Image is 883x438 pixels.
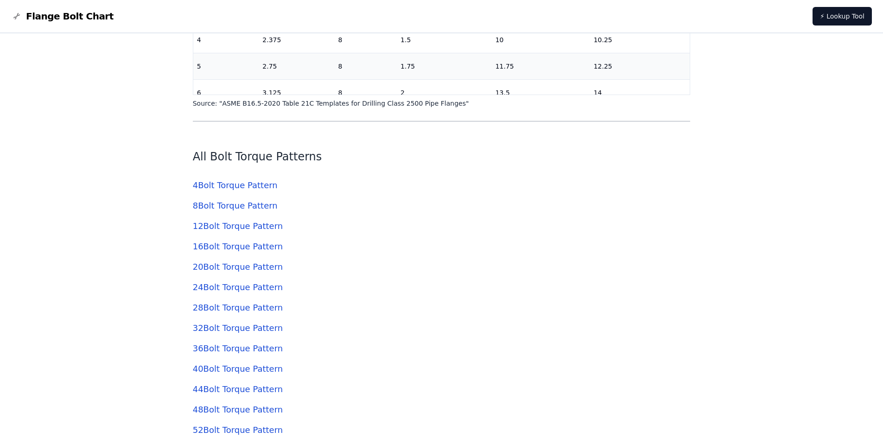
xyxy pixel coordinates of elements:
[397,80,492,106] td: 2
[193,53,259,80] td: 5
[492,53,590,80] td: 11.75
[590,80,690,106] td: 14
[590,27,690,53] td: 10.25
[193,405,283,414] a: 48Bolt Torque Pattern
[11,10,114,23] a: Flange Bolt Chart LogoFlange Bolt Chart
[193,99,691,108] p: Source: " ASME B16.5-2020 Table 21C Templates for Drilling Class 2500 Pipe Flanges "
[193,303,283,312] a: 28Bolt Torque Pattern
[334,80,397,106] td: 8
[193,180,278,190] a: 4Bolt Torque Pattern
[193,282,283,292] a: 24Bolt Torque Pattern
[193,364,283,374] a: 40Bolt Torque Pattern
[259,80,334,106] td: 3.125
[193,384,283,394] a: 44Bolt Torque Pattern
[193,201,278,210] a: 8Bolt Torque Pattern
[397,27,492,53] td: 1.5
[397,53,492,80] td: 1.75
[193,80,259,106] td: 6
[259,53,334,80] td: 2.75
[334,53,397,80] td: 8
[11,11,22,22] img: Flange Bolt Chart Logo
[259,27,334,53] td: 2.375
[193,221,283,231] a: 12Bolt Torque Pattern
[492,27,590,53] td: 10
[193,150,322,163] a: All Bolt Torque Patterns
[193,343,283,353] a: 36Bolt Torque Pattern
[193,323,283,333] a: 32Bolt Torque Pattern
[26,10,114,23] span: Flange Bolt Chart
[193,425,283,435] a: 52Bolt Torque Pattern
[334,27,397,53] td: 8
[193,27,259,53] td: 4
[590,53,690,80] td: 12.25
[193,262,283,272] a: 20Bolt Torque Pattern
[492,80,590,106] td: 13.5
[813,7,872,25] a: ⚡ Lookup Tool
[193,241,283,251] a: 16Bolt Torque Pattern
